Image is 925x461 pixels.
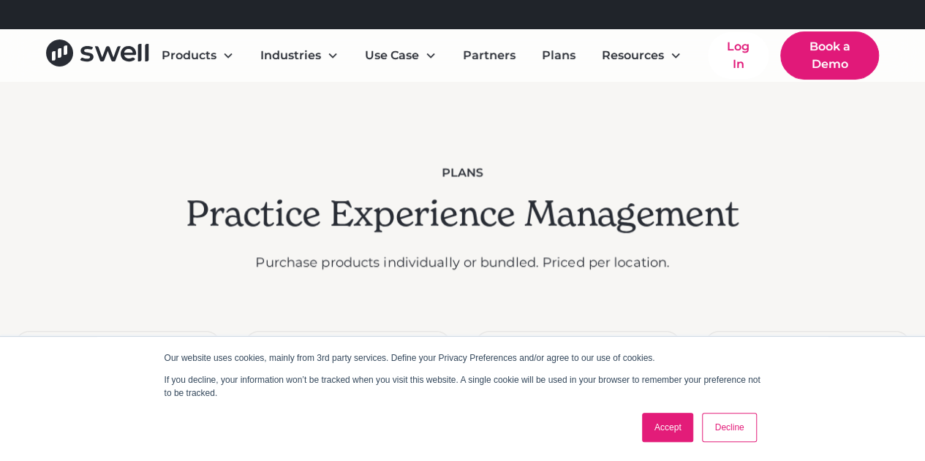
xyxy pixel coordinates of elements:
div: Resources [590,41,693,70]
a: Book a Demo [780,31,879,80]
p: Our website uses cookies, mainly from 3rd party services. Define your Privacy Preferences and/or ... [165,351,761,365]
div: plans [186,164,739,181]
a: Log In [708,32,769,79]
a: Partners [451,41,527,70]
a: Decline [702,413,756,442]
a: Accept [642,413,694,442]
div: Industries [260,47,321,64]
div: Use Case [365,47,419,64]
div: Industries [249,41,350,70]
div: Resources [602,47,664,64]
h2: Practice Experience Management [186,193,739,235]
p: Purchase products individually or bundled. Priced per location. [186,253,739,273]
p: If you decline, your information won’t be tracked when you visit this website. A single cookie wi... [165,373,761,400]
div: Use Case [353,41,448,70]
div: Products [162,47,216,64]
a: home [46,39,149,72]
a: Plans [530,41,587,70]
div: Products [150,41,246,70]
